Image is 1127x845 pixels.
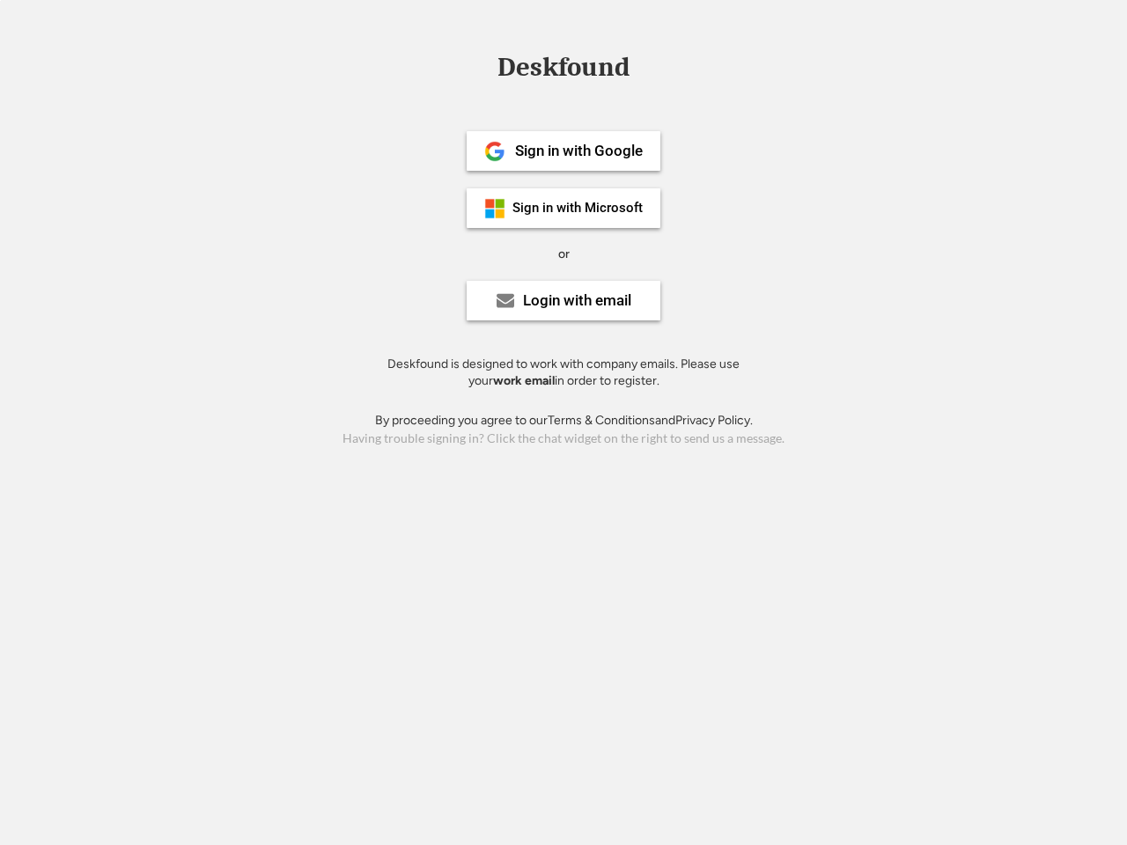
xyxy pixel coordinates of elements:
img: ms-symbollockup_mssymbol_19.png [484,198,505,219]
img: 1024px-Google__G__Logo.svg.png [484,141,505,162]
div: Deskfound [489,54,638,81]
div: or [558,246,570,263]
div: Login with email [523,293,631,308]
div: Deskfound is designed to work with company emails. Please use your in order to register. [365,356,762,390]
a: Terms & Conditions [548,413,655,428]
div: Sign in with Microsoft [512,202,643,215]
div: Sign in with Google [515,143,643,158]
div: By proceeding you agree to our and [375,412,753,430]
strong: work email [493,373,555,388]
a: Privacy Policy. [675,413,753,428]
